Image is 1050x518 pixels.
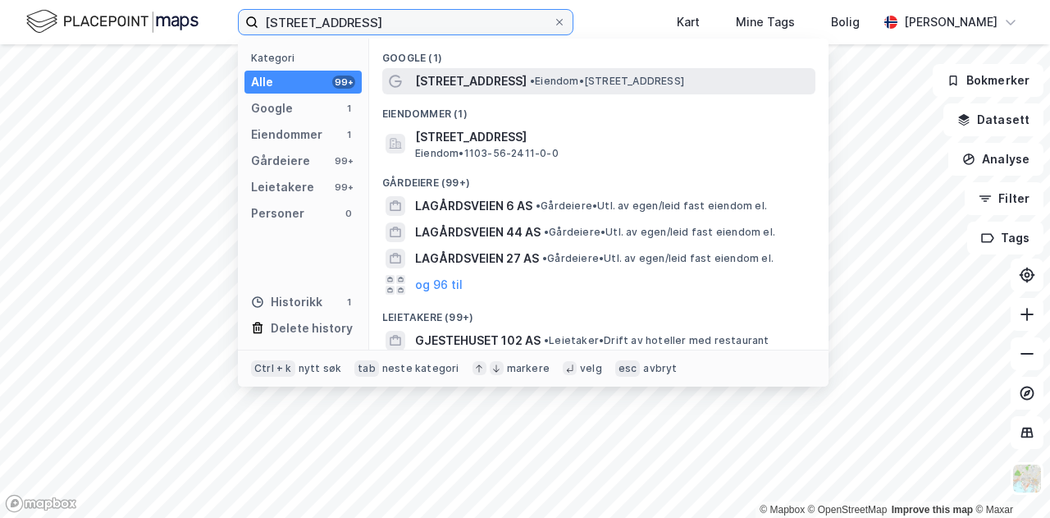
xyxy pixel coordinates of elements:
[736,12,795,32] div: Mine Tags
[251,360,295,377] div: Ctrl + k
[5,494,77,513] a: Mapbox homepage
[943,103,1043,136] button: Datasett
[369,298,829,328] div: Leietakere (99+)
[615,360,641,377] div: esc
[251,204,304,223] div: Personer
[544,334,549,346] span: •
[354,360,379,377] div: tab
[251,292,322,312] div: Historikk
[299,362,342,375] div: nytt søk
[251,125,322,144] div: Eiendommer
[948,143,1043,176] button: Analyse
[536,199,767,213] span: Gårdeiere • Utl. av egen/leid fast eiendom el.
[251,72,273,92] div: Alle
[677,12,700,32] div: Kart
[542,252,547,264] span: •
[26,7,199,36] img: logo.f888ab2527a4732fd821a326f86c7f29.svg
[415,147,559,160] span: Eiendom • 1103-56-2411-0-0
[507,362,550,375] div: markere
[271,319,353,338] div: Delete history
[542,252,774,265] span: Gårdeiere • Utl. av egen/leid fast eiendom el.
[342,296,355,309] div: 1
[415,331,541,351] span: GJESTEHUSET 102 AS
[382,362,459,375] div: neste kategori
[808,504,888,516] a: OpenStreetMap
[342,128,355,141] div: 1
[332,181,355,194] div: 99+
[933,64,1043,97] button: Bokmerker
[544,226,775,239] span: Gårdeiere • Utl. av egen/leid fast eiendom el.
[544,226,549,238] span: •
[342,207,355,220] div: 0
[968,439,1050,518] iframe: Chat Widget
[258,10,553,34] input: Søk på adresse, matrikkel, gårdeiere, leietakere eller personer
[831,12,860,32] div: Bolig
[342,102,355,115] div: 1
[965,182,1043,215] button: Filter
[968,439,1050,518] div: Kontrollprogram for chat
[415,249,539,268] span: LAGÅRDSVEIEN 27 AS
[967,222,1043,254] button: Tags
[251,52,362,64] div: Kategori
[415,71,527,91] span: [STREET_ADDRESS]
[892,504,973,516] a: Improve this map
[332,76,355,89] div: 99+
[530,75,684,88] span: Eiendom • [STREET_ADDRESS]
[251,99,293,118] div: Google
[530,75,535,87] span: •
[369,94,829,124] div: Eiendommer (1)
[580,362,602,375] div: velg
[544,334,769,347] span: Leietaker • Drift av hoteller med restaurant
[332,154,355,167] div: 99+
[251,177,314,197] div: Leietakere
[536,199,541,212] span: •
[760,504,805,516] a: Mapbox
[415,275,463,295] button: og 96 til
[369,163,829,193] div: Gårdeiere (99+)
[251,151,310,171] div: Gårdeiere
[415,127,809,147] span: [STREET_ADDRESS]
[643,362,677,375] div: avbryt
[904,12,997,32] div: [PERSON_NAME]
[415,222,541,242] span: LAGÅRDSVEIEN 44 AS
[369,39,829,68] div: Google (1)
[415,196,532,216] span: LAGÅRDSVEIEN 6 AS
